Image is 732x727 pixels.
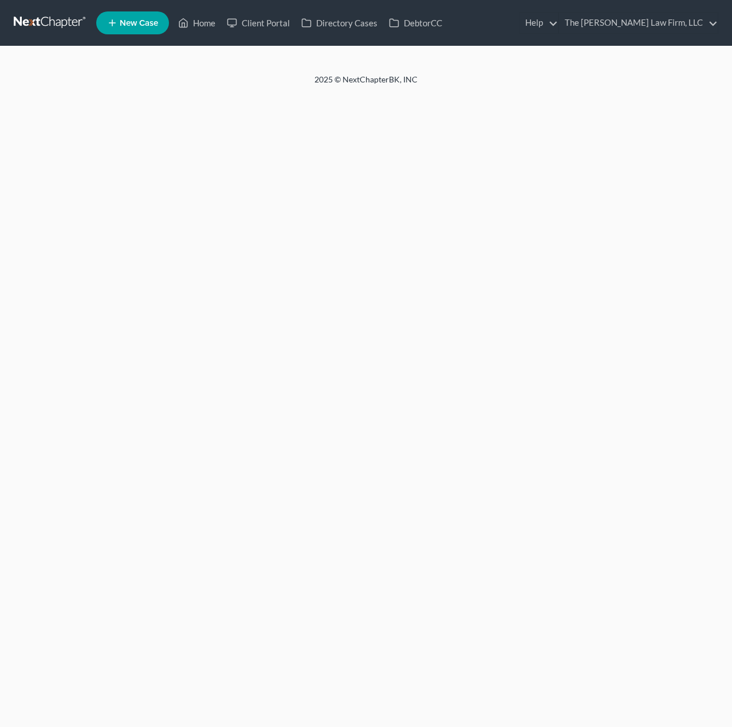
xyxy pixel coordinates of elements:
a: Home [172,13,221,33]
a: DebtorCC [383,13,448,33]
div: 2025 © NextChapterBK, INC [40,74,692,94]
a: The [PERSON_NAME] Law Firm, LLC [559,13,718,33]
a: Client Portal [221,13,296,33]
a: Directory Cases [296,13,383,33]
new-legal-case-button: New Case [96,11,169,34]
a: Help [520,13,558,33]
